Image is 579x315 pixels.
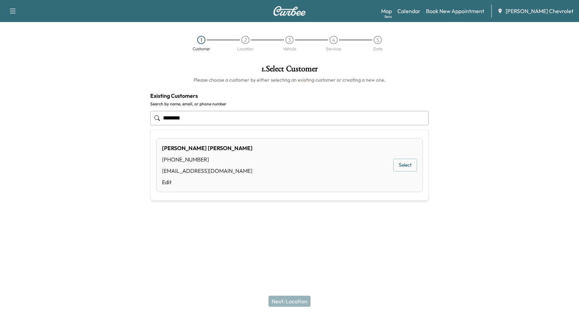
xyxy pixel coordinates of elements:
[506,7,573,15] span: [PERSON_NAME] Chevrolet
[162,155,253,164] div: [PHONE_NUMBER]
[329,36,338,44] div: 4
[283,47,296,51] div: Vehicle
[150,76,429,83] h6: Please choose a customer by either selecting an existing customer or creating a new one.
[197,36,205,44] div: 1
[273,6,306,16] img: Curbee Logo
[150,101,429,107] label: Search by name, email, or phone number
[237,47,254,51] div: Location
[241,36,250,44] div: 2
[374,36,382,44] div: 5
[326,47,341,51] div: Services
[393,159,417,171] button: Select
[285,36,294,44] div: 3
[193,47,210,51] div: Customer
[426,7,484,15] a: Book New Appointment
[162,167,253,175] div: [EMAIL_ADDRESS][DOMAIN_NAME]
[381,7,392,15] a: MapBeta
[373,47,382,51] div: Date
[385,14,392,19] div: Beta
[162,144,253,152] div: [PERSON_NAME] [PERSON_NAME]
[150,65,429,76] h1: 1 . Select Customer
[397,7,420,15] a: Calendar
[162,178,253,186] a: Edit
[150,92,429,100] h4: Existing Customers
